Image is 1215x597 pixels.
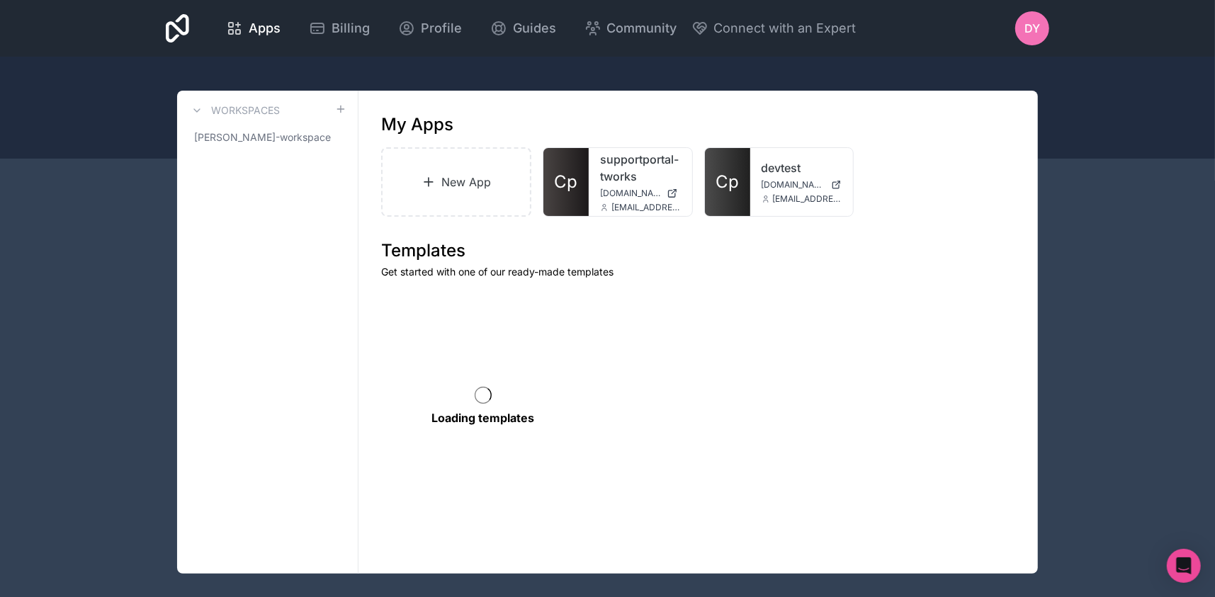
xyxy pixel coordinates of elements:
p: Get started with one of our ready-made templates [381,265,1015,279]
span: Cp [716,171,739,193]
a: supportportal-tworks [600,151,681,185]
span: [EMAIL_ADDRESS][DOMAIN_NAME] [611,202,681,213]
h1: Templates [381,239,1015,262]
a: Cp [543,148,589,216]
span: Guides [513,18,556,38]
a: [PERSON_NAME]-workspace [188,125,346,150]
span: [DOMAIN_NAME] [600,188,661,199]
span: Profile [421,18,462,38]
h1: My Apps [381,113,453,136]
a: [DOMAIN_NAME] [600,188,681,199]
p: Loading templates [431,409,534,426]
a: Billing [298,13,381,44]
a: Guides [479,13,567,44]
h3: Workspaces [211,103,280,118]
span: [DOMAIN_NAME] [762,179,826,191]
a: New App [381,147,531,217]
span: Connect with an Expert [714,18,857,38]
span: [PERSON_NAME]-workspace [194,130,331,144]
span: Billing [332,18,370,38]
span: Cp [554,171,577,193]
span: Community [607,18,677,38]
span: [EMAIL_ADDRESS][DOMAIN_NAME] [773,193,842,205]
span: Apps [249,18,281,38]
a: Cp [705,148,750,216]
span: DY [1024,20,1040,37]
a: devtest [762,159,842,176]
a: Apps [215,13,292,44]
a: [DOMAIN_NAME] [762,179,842,191]
button: Connect with an Expert [691,18,857,38]
a: Workspaces [188,102,280,119]
a: Profile [387,13,473,44]
div: Open Intercom Messenger [1167,549,1201,583]
a: Community [573,13,689,44]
